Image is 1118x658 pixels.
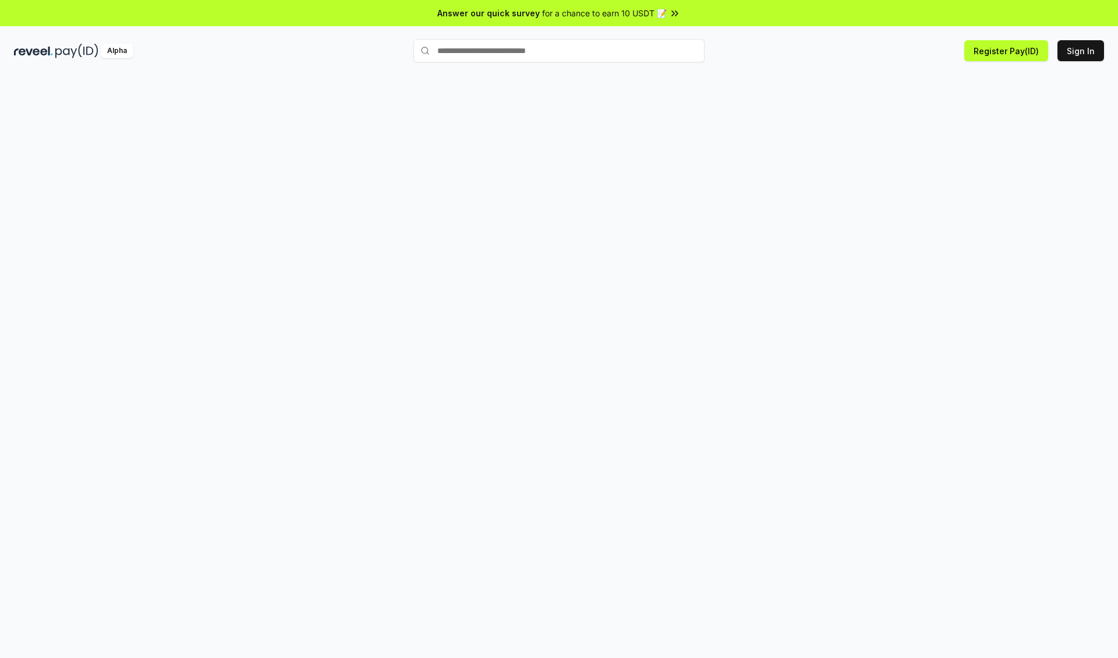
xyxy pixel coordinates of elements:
span: for a chance to earn 10 USDT 📝 [542,7,667,19]
img: reveel_dark [14,44,53,58]
button: Register Pay(ID) [964,40,1048,61]
div: Alpha [101,44,133,58]
span: Answer our quick survey [437,7,540,19]
button: Sign In [1057,40,1104,61]
img: pay_id [55,44,98,58]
